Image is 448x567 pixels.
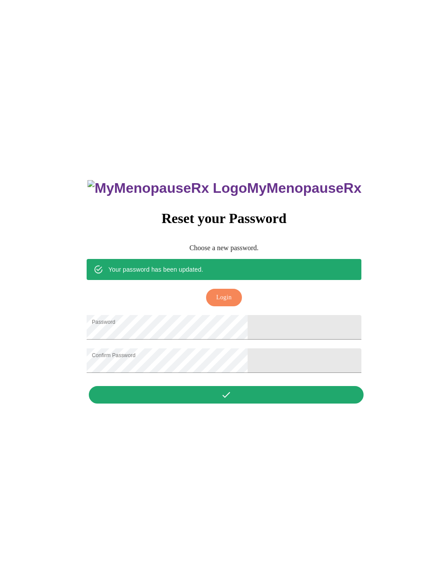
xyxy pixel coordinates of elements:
[216,292,231,303] span: Login
[87,244,361,252] p: Choose a new password.
[87,210,361,227] h3: Reset your Password
[206,289,241,307] button: Login
[108,262,203,277] div: Your password has been updated.
[204,293,244,301] a: Login
[87,180,361,196] h3: MyMenopauseRx
[87,180,247,196] img: MyMenopauseRx Logo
